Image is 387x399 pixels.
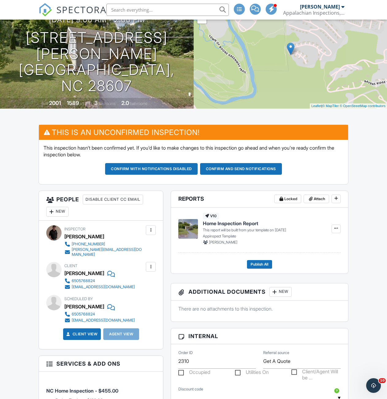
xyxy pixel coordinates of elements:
[310,103,387,109] div: |
[72,247,144,257] div: [PERSON_NAME][EMAIL_ADDRESS][DOMAIN_NAME]
[39,8,107,21] a: SPECTORA
[49,16,145,24] h3: [DATE] 9:00 am - 2:00 pm
[300,4,340,10] div: [PERSON_NAME]
[263,350,289,356] label: Referral source
[366,378,381,393] iframe: Intercom live chat
[64,227,85,231] span: Inspector
[178,386,203,392] label: Discount code
[64,317,135,323] a: [EMAIL_ADDRESS][DOMAIN_NAME]
[49,100,61,106] div: 2001
[121,100,129,106] div: 2.0
[269,287,292,297] div: New
[72,242,105,247] div: [PHONE_NUMBER]
[65,331,98,337] a: Client View
[72,312,95,317] div: 6505768824
[64,241,144,247] a: [PHONE_NUMBER]
[64,269,104,278] div: [PERSON_NAME]
[171,328,348,344] h3: Internal
[105,163,198,175] button: Confirm with notifications disabled
[106,4,229,16] input: Search everything...
[178,350,193,356] label: Order ID
[67,100,79,106] div: 1589
[64,247,144,257] a: [PERSON_NAME][EMAIL_ADDRESS][DOMAIN_NAME]
[64,278,135,284] a: 6505768824
[200,163,282,175] button: Confirm and send notifications
[64,311,135,317] a: 6505768824
[56,3,107,16] span: SPECTORA
[72,278,95,283] div: 6505768824
[64,296,93,301] span: Scheduled By
[72,318,135,323] div: [EMAIL_ADDRESS][DOMAIN_NAME]
[64,284,135,290] a: [EMAIL_ADDRESS][DOMAIN_NAME]
[94,100,98,106] div: 3
[99,101,116,106] span: bedrooms
[10,30,184,94] h1: [STREET_ADDRESS][PERSON_NAME] [GEOGRAPHIC_DATA], NC 28607
[64,232,104,241] div: [PERSON_NAME]
[379,378,386,383] span: 10
[39,356,163,372] h3: Services & Add ons
[311,104,321,108] a: Leaflet
[64,302,104,311] div: [PERSON_NAME]
[283,10,344,16] div: Appalachian Inspections, LLC.
[171,283,348,301] h3: Additional Documents
[235,369,269,377] label: Utilities On
[64,263,78,268] span: Client
[130,101,147,106] span: bathrooms
[322,104,339,108] a: © MapTiler
[80,101,89,106] span: sq. ft.
[340,104,385,108] a: © OpenStreetMap contributors
[39,3,52,17] img: The Best Home Inspection Software - Spectora
[44,144,343,158] p: This inspection hasn't been confirmed yet. If you'd like to make changes to this inspection go ah...
[291,369,340,376] label: Client/Agent Will be present
[72,285,135,289] div: [EMAIL_ADDRESS][DOMAIN_NAME]
[39,191,163,221] h3: People
[178,305,340,312] p: There are no attachments to this inspection.
[178,369,210,377] label: Occupied
[46,388,118,394] span: NC Home Inspection - $455.00
[46,207,69,217] div: New
[41,101,48,106] span: Built
[39,125,348,140] h3: This is an Unconfirmed Inspection!
[83,195,143,204] div: Disable Client CC Email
